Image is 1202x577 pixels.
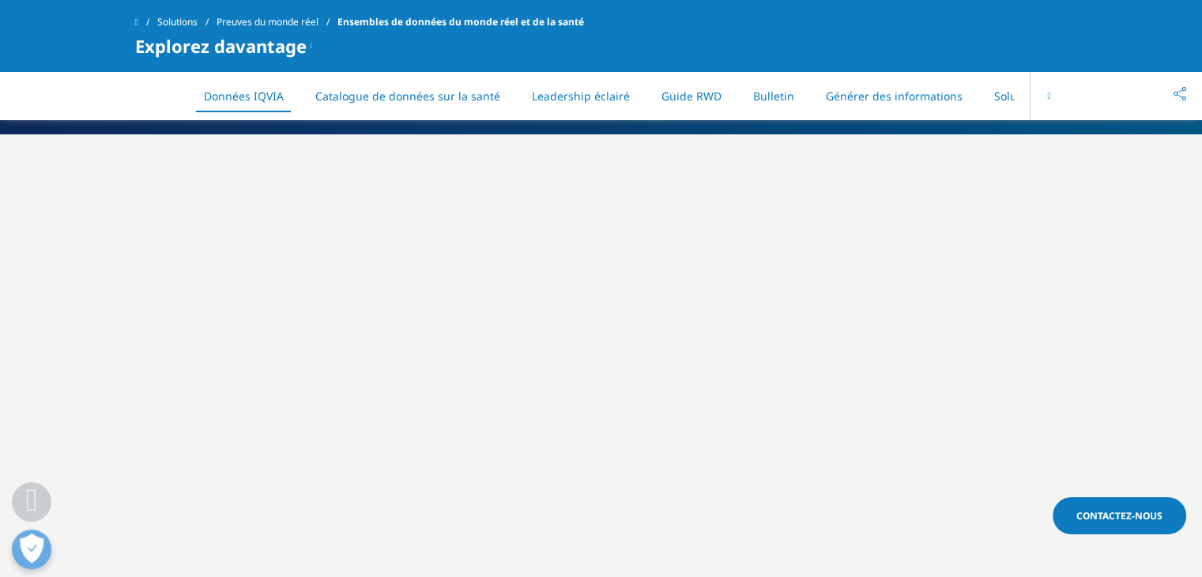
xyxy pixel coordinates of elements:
[217,15,318,28] font: Preuves du monde réel
[337,15,584,28] font: Ensembles de données du monde réel et de la santé
[204,89,284,104] a: Données IQVIA
[1076,509,1162,522] font: Contactez-nous
[315,89,500,104] a: Catalogue de données sur la santé
[1053,497,1186,534] a: Contactez-nous
[12,530,51,569] button: Ouvrir le centre de préférences
[826,89,963,104] a: Générer des informations
[661,89,722,104] a: Guide RWD
[135,34,307,58] font: Explorez davantage
[994,89,1096,104] a: Solutions connexes
[157,8,217,36] a: Solutions
[532,89,630,104] a: Leadership éclairé
[217,8,337,36] a: Preuves du monde réel
[753,89,794,104] a: Bulletin
[157,15,198,28] font: Solutions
